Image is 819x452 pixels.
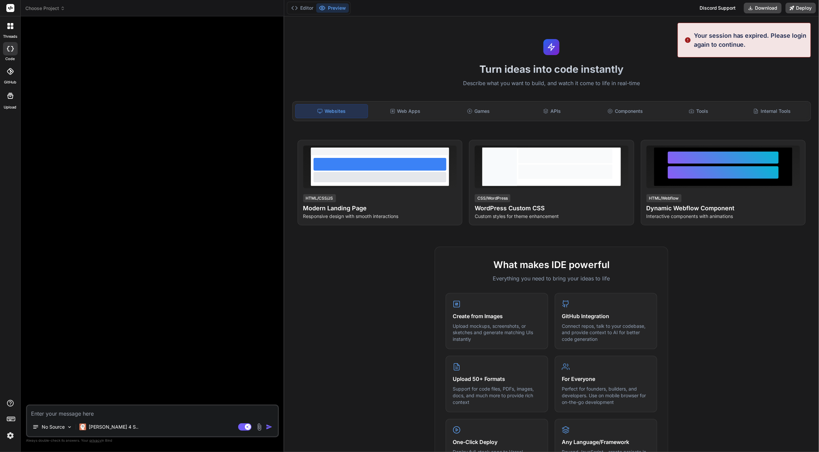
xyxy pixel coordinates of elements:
p: Upload mockups, screenshots, or sketches and generate matching UIs instantly [453,323,541,343]
p: Connect repos, talk to your codebase, and provide context to AI for better code generation [562,323,650,343]
button: Editor [289,3,316,13]
label: GitHub [4,79,16,85]
p: Perfect for founders, builders, and developers. Use on mobile browser for on-the-go development [562,386,650,405]
label: threads [3,34,17,39]
div: Games [443,104,515,118]
h1: Turn ideas into code instantly [288,63,815,75]
h4: For Everyone [562,375,650,383]
p: Support for code files, PDFs, images, docs, and much more to provide rich context [453,386,541,405]
span: privacy [89,438,101,442]
h2: What makes IDE powerful [446,258,657,272]
img: alert [685,31,691,49]
p: Describe what you want to build, and watch it come to life in real-time [288,79,815,88]
div: Web Apps [369,104,441,118]
p: Custom styles for theme enhancement [475,213,628,220]
img: Pick Models [67,424,72,430]
p: Always double-check its answers. Your in Bind [26,437,279,444]
h4: WordPress Custom CSS [475,204,628,213]
h4: GitHub Integration [562,312,650,320]
img: settings [5,430,16,441]
p: Your session has expired. Please login again to continue. [694,31,807,49]
div: Components [589,104,661,118]
p: No Source [42,424,65,430]
button: Preview [316,3,349,13]
p: Interactive components with animations [647,213,800,220]
button: Deploy [786,3,816,13]
div: HTML/CSS/JS [303,194,336,202]
p: [PERSON_NAME] 4 S.. [89,424,138,430]
button: Download [744,3,782,13]
h4: One-Click Deploy [453,438,541,446]
div: HTML/Webflow [647,194,682,202]
div: Tools [663,104,735,118]
div: Discord Support [696,3,740,13]
span: Choose Project [25,5,65,12]
div: Websites [295,104,368,118]
h4: Create from Images [453,312,541,320]
div: Internal Tools [736,104,808,118]
h4: Any Language/Framework [562,438,650,446]
h4: Modern Landing Page [303,204,457,213]
img: icon [266,424,273,430]
label: Upload [4,104,17,110]
label: code [6,56,15,62]
h4: Upload 50+ Formats [453,375,541,383]
img: Claude 4 Sonnet [79,424,86,430]
p: Responsive design with smooth interactions [303,213,457,220]
img: attachment [256,423,263,431]
div: APIs [516,104,588,118]
p: Everything you need to bring your ideas to life [446,274,657,282]
h4: Dynamic Webflow Component [647,204,800,213]
div: CSS/WordPress [475,194,510,202]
